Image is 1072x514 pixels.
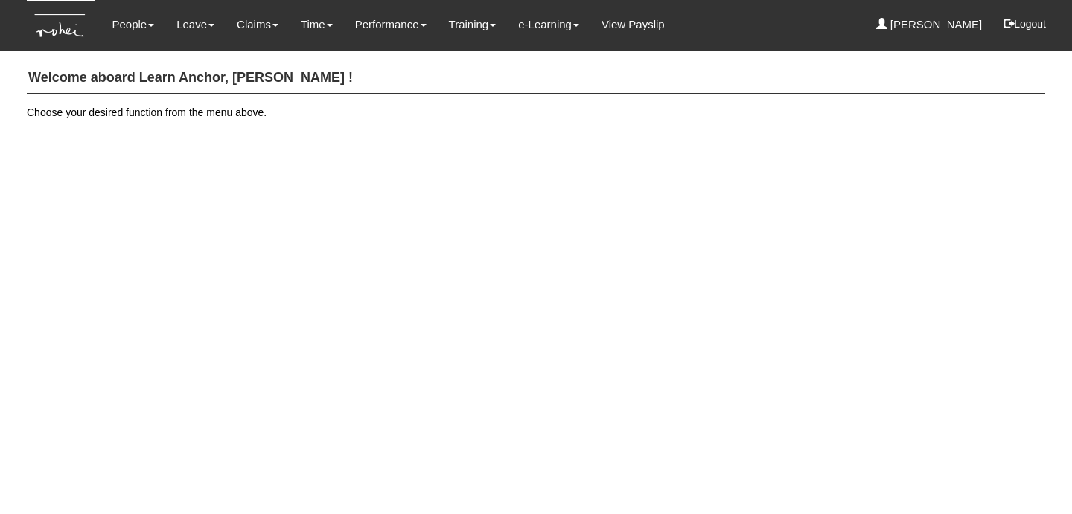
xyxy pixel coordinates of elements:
[449,7,497,42] a: Training
[27,1,95,51] img: KTs7HI1dOZG7tu7pUkOpGGQAiEQAiEQAj0IhBB1wtXDg6BEAiBEAiBEAiB4RGIoBtemSRFIRACIRACIRACIdCLQARdL1w5OAR...
[27,63,1045,94] h4: Welcome aboard Learn Anchor, [PERSON_NAME] !
[27,105,1045,120] p: Choose your desired function from the menu above.
[1009,454,1057,499] iframe: chat widget
[993,6,1056,42] button: Logout
[112,7,154,42] a: People
[237,7,278,42] a: Claims
[876,7,983,42] a: [PERSON_NAME]
[176,7,214,42] a: Leave
[602,7,665,42] a: View Payslip
[355,7,427,42] a: Performance
[301,7,333,42] a: Time
[518,7,579,42] a: e-Learning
